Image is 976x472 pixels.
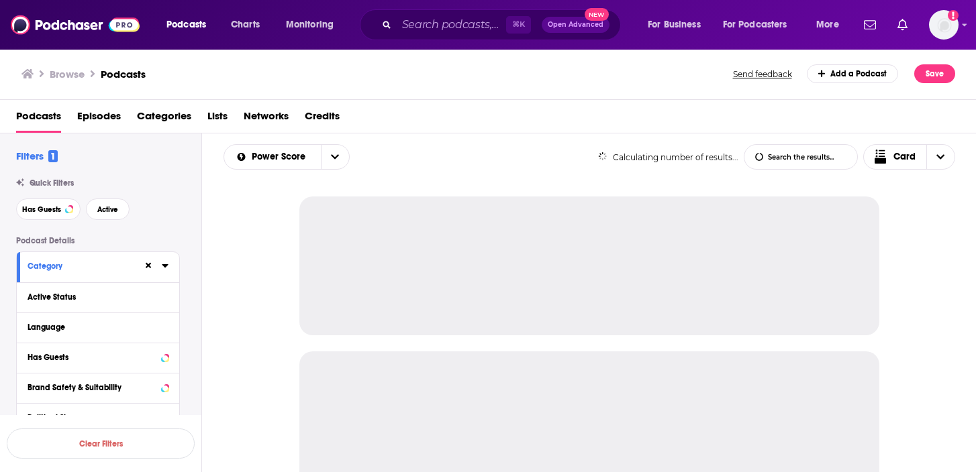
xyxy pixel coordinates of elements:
button: Has Guests [28,349,168,365]
div: Active Status [28,292,160,302]
h2: Choose List sort [224,144,350,170]
span: New [585,8,609,21]
span: 1 [48,150,58,162]
div: Beta [84,414,99,422]
span: Logged in as kkade [929,10,959,40]
span: Political Skew [28,413,79,422]
button: Category [28,257,143,274]
span: For Business [648,15,701,34]
div: Category [28,261,134,271]
button: open menu [807,14,856,36]
div: Language [28,322,160,332]
button: Open AdvancedNew [542,17,609,33]
a: Show notifications dropdown [892,13,913,36]
button: Clear Filters [7,428,195,459]
span: Has Guests [22,206,61,213]
span: Card [893,152,916,162]
a: Show notifications dropdown [859,13,881,36]
a: Networks [244,105,289,133]
button: Send feedback [729,68,796,80]
button: Choose View [863,144,956,170]
span: Podcasts [166,15,206,34]
a: Lists [207,105,228,133]
button: open menu [321,145,349,169]
img: User Profile [929,10,959,40]
span: More [816,15,839,34]
button: open menu [157,14,224,36]
a: Add a Podcast [807,64,899,83]
button: Active [86,198,130,220]
div: Has Guests [28,353,157,362]
button: Brand Safety & Suitability [28,379,168,396]
a: Credits [305,105,340,133]
img: Podchaser - Follow, Share and Rate Podcasts [11,12,140,38]
button: Language [28,318,168,335]
button: open menu [714,14,807,36]
button: open menu [224,152,321,162]
a: Podcasts [16,105,61,133]
span: For Podcasters [723,15,787,34]
div: Calculating number of results... [598,152,738,162]
span: Quick Filters [30,178,74,188]
h2: Filters [16,150,58,162]
a: Categories [137,105,191,133]
button: Political SkewBeta [28,409,168,426]
div: Search podcasts, credits, & more... [373,9,634,40]
span: Charts [231,15,260,34]
button: Active Status [28,288,168,305]
a: Episodes [77,105,121,133]
button: open menu [638,14,718,36]
a: Podcasts [101,68,146,80]
button: Has Guests [16,198,81,220]
div: Brand Safety & Suitability [28,383,157,392]
span: Monitoring [286,15,334,34]
button: Save [914,64,955,83]
h3: Browse [50,68,85,80]
button: open menu [277,14,351,36]
span: Open Advanced [548,21,603,28]
p: Podcast Details [16,236,180,245]
button: Show profile menu [929,10,959,40]
span: Active [97,206,118,213]
span: ⌘ K [506,16,531,34]
a: Charts [222,14,268,36]
svg: Add a profile image [948,10,959,21]
span: Power Score [252,152,310,162]
input: Search podcasts, credits, & more... [397,14,506,36]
